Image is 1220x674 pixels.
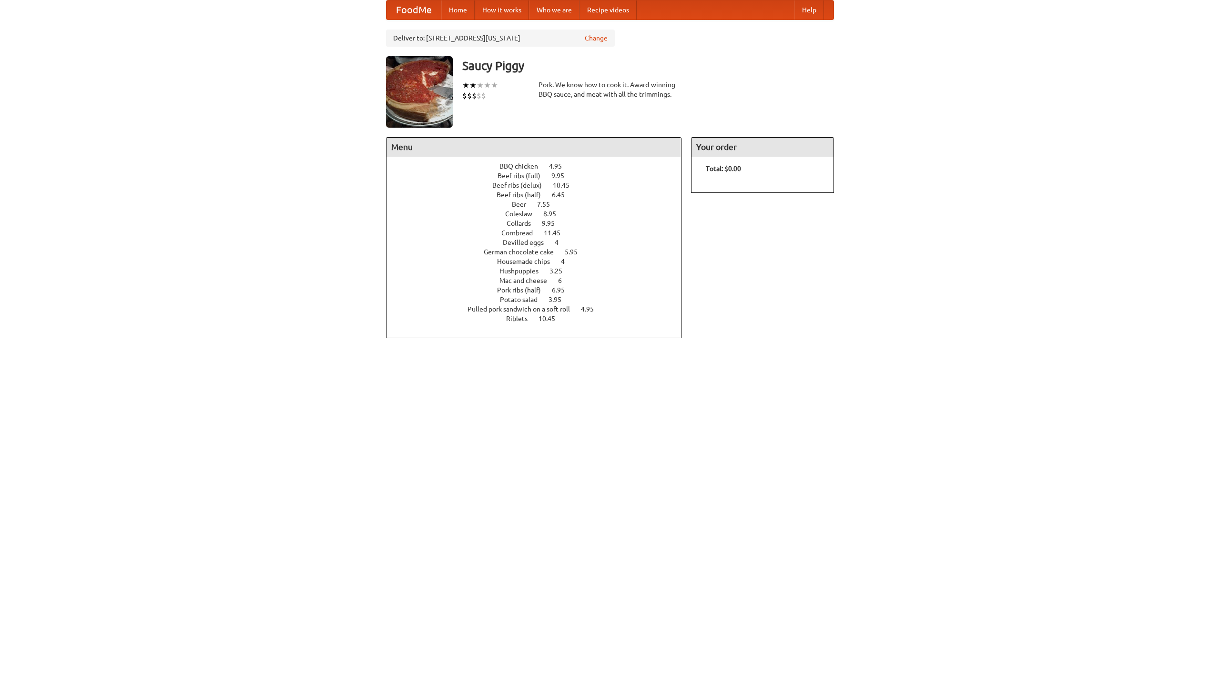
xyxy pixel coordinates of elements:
span: Mac and cheese [499,277,557,284]
span: BBQ chicken [499,162,548,170]
span: Cornbread [501,229,542,237]
span: Collards [507,220,540,227]
span: 4 [555,239,568,246]
a: FoodMe [386,0,441,20]
li: $ [467,91,472,101]
span: 11.45 [544,229,570,237]
span: 3.25 [549,267,572,275]
span: 10.45 [553,181,579,189]
a: Beef ribs (delux) 10.45 [492,181,587,189]
span: Beef ribs (delux) [492,181,551,189]
img: angular.jpg [386,56,453,128]
a: Who we are [529,0,579,20]
span: Riblets [506,315,537,322]
span: 3.95 [549,296,571,303]
span: 6 [558,277,571,284]
span: Housemade chips [497,258,559,265]
a: Pork ribs (half) 6.95 [497,286,582,294]
li: $ [472,91,477,101]
a: Hushpuppies 3.25 [499,267,580,275]
b: Total: $0.00 [706,165,741,172]
span: Beef ribs (half) [497,191,550,199]
li: ★ [462,80,469,91]
h4: Menu [386,138,681,157]
li: $ [462,91,467,101]
span: Pork ribs (half) [497,286,550,294]
span: Pulled pork sandwich on a soft roll [468,305,579,313]
li: ★ [484,80,491,91]
h4: Your order [691,138,834,157]
span: 4.95 [549,162,571,170]
span: 9.95 [542,220,564,227]
a: Change [585,33,608,43]
a: Pulled pork sandwich on a soft roll 4.95 [468,305,611,313]
a: Housemade chips 4 [497,258,582,265]
div: Pork. We know how to cook it. Award-winning BBQ sauce, and meat with all the trimmings. [539,80,681,99]
a: Devilled eggs 4 [503,239,576,246]
a: Home [441,0,475,20]
a: German chocolate cake 5.95 [484,248,595,256]
a: Beer 7.55 [512,201,568,208]
span: 5.95 [565,248,587,256]
span: 8.95 [543,210,566,218]
span: 6.45 [552,191,574,199]
li: ★ [491,80,498,91]
span: 4 [561,258,574,265]
a: Beef ribs (full) 9.95 [498,172,582,180]
li: ★ [477,80,484,91]
li: $ [481,91,486,101]
a: Cornbread 11.45 [501,229,578,237]
a: Riblets 10.45 [506,315,573,322]
h3: Saucy Piggy [462,56,834,75]
a: Recipe videos [579,0,637,20]
span: Devilled eggs [503,239,553,246]
a: Mac and cheese 6 [499,277,579,284]
span: 4.95 [581,305,603,313]
a: Help [794,0,824,20]
li: ★ [469,80,477,91]
a: BBQ chicken 4.95 [499,162,579,170]
span: 9.95 [551,172,574,180]
span: German chocolate cake [484,248,563,256]
span: 10.45 [539,315,565,322]
span: Hushpuppies [499,267,548,275]
a: Potato salad 3.95 [500,296,579,303]
span: 6.95 [552,286,574,294]
li: $ [477,91,481,101]
span: Coleslaw [505,210,542,218]
div: Deliver to: [STREET_ADDRESS][US_STATE] [386,30,615,47]
a: Collards 9.95 [507,220,572,227]
a: How it works [475,0,529,20]
span: Beef ribs (full) [498,172,550,180]
a: Beef ribs (half) 6.45 [497,191,582,199]
a: Coleslaw 8.95 [505,210,574,218]
span: Beer [512,201,536,208]
span: 7.55 [537,201,559,208]
span: Potato salad [500,296,547,303]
